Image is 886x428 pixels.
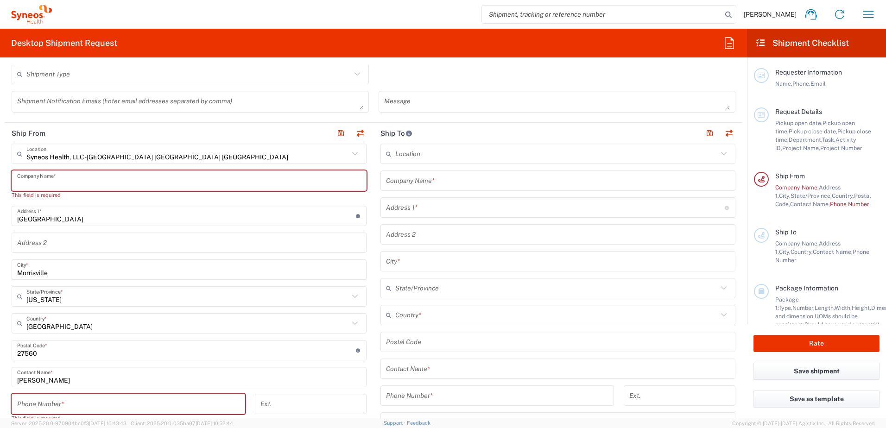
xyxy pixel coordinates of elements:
[779,248,791,255] span: City,
[753,390,880,408] button: Save as template
[775,108,822,115] span: Request Details
[804,321,880,328] span: Should have valid content(s)
[775,120,823,126] span: Pickup open date,
[822,136,835,143] span: Task,
[792,80,810,87] span: Phone,
[852,304,871,311] span: Height,
[775,228,797,236] span: Ship To
[380,129,412,138] h2: Ship To
[732,419,875,428] span: Copyright © [DATE]-[DATE] Agistix Inc., All Rights Reserved
[753,363,880,380] button: Save shipment
[775,80,792,87] span: Name,
[196,421,233,426] span: [DATE] 10:52:44
[12,129,45,138] h2: Ship From
[384,420,407,426] a: Support
[835,304,852,311] span: Width,
[832,192,854,199] span: Country,
[792,304,815,311] span: Number,
[779,192,791,199] span: City,
[815,304,835,311] span: Length,
[775,69,842,76] span: Requester Information
[789,128,837,135] span: Pickup close date,
[810,80,826,87] span: Email
[813,248,853,255] span: Contact Name,
[482,6,722,23] input: Shipment, tracking or reference number
[778,304,792,311] span: Type,
[131,421,233,426] span: Client: 2025.20.0-035ba07
[791,192,832,199] span: State/Province,
[782,145,820,151] span: Project Name,
[775,284,838,292] span: Package Information
[755,38,849,49] h2: Shipment Checklist
[775,240,819,247] span: Company Name,
[790,201,830,208] span: Contact Name,
[12,191,367,199] div: This field is required
[12,414,245,422] div: This field is required
[11,38,117,49] h2: Desktop Shipment Request
[775,172,805,180] span: Ship From
[753,335,880,352] button: Rate
[791,248,813,255] span: Country,
[820,145,862,151] span: Project Number
[775,184,819,191] span: Company Name,
[775,296,799,311] span: Package 1:
[89,421,127,426] span: [DATE] 10:43:43
[789,136,822,143] span: Department,
[11,421,127,426] span: Server: 2025.20.0-970904bc0f3
[744,10,797,19] span: [PERSON_NAME]
[830,201,869,208] span: Phone Number
[407,420,430,426] a: Feedback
